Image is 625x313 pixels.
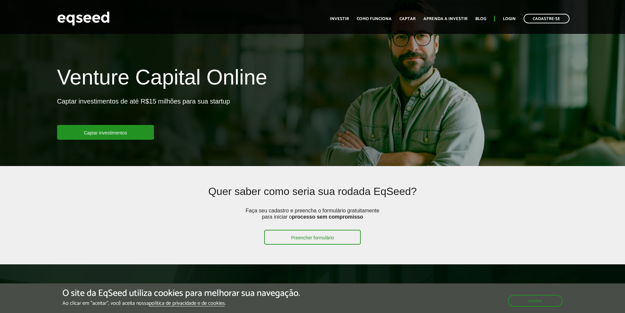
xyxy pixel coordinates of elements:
a: política de privacidade e de cookies [149,301,225,306]
h5: O site da EqSeed utiliza cookies para melhorar sua navegação. [62,288,300,299]
p: Ao clicar em "aceitar", você aceita nossa . [62,300,300,306]
a: Login [503,17,516,21]
a: Blog [475,17,486,21]
a: Preencher formulário [264,230,361,245]
a: Como funciona [357,17,392,21]
a: Investir [330,17,349,21]
a: Cadastre-se [524,14,570,23]
button: Aceitar [508,295,563,307]
p: Faça seu cadastro e preencha o formulário gratuitamente para iniciar o [244,207,381,230]
a: Aprenda a investir [423,17,467,21]
p: Captar investimentos de até R$15 milhões para sua startup [57,97,230,125]
a: Captar investimentos [57,125,154,140]
a: Captar [399,17,416,21]
h2: Quer saber como seria sua rodada EqSeed? [109,186,516,207]
h1: Venture Capital Online [57,66,267,92]
img: EqSeed [57,10,110,27]
strong: processo sem compromisso [292,214,363,220]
